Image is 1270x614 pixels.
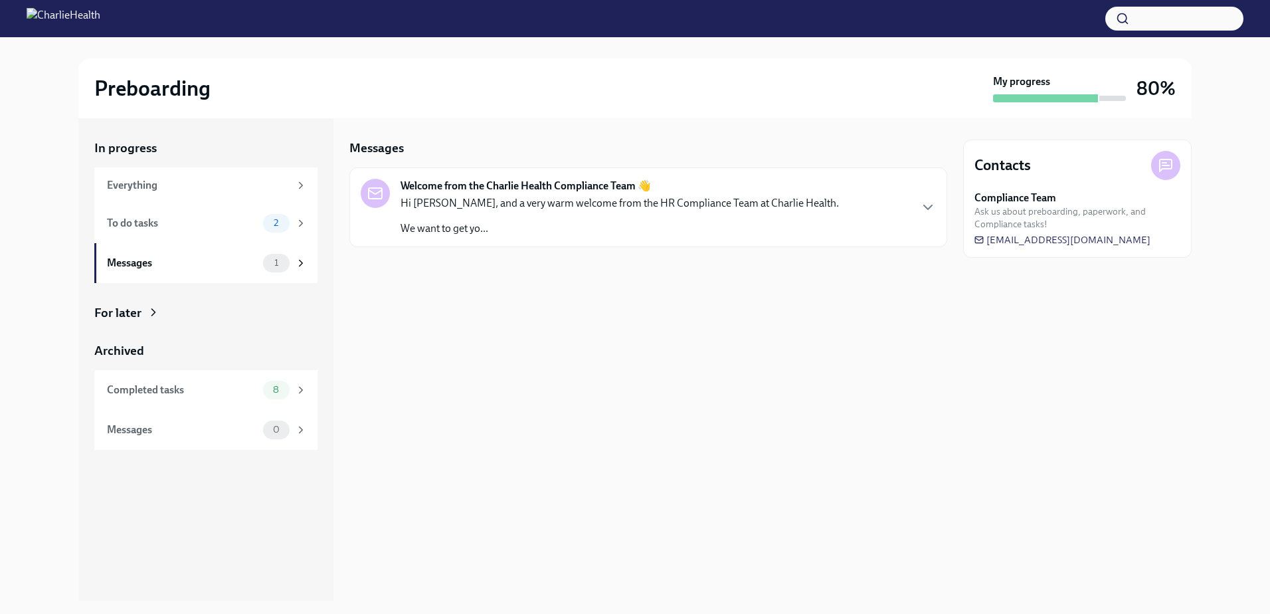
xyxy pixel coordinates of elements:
h3: 80% [1136,76,1176,100]
div: Completed tasks [107,383,258,397]
p: We want to get yo... [401,221,839,236]
strong: Compliance Team [974,191,1056,205]
div: Messages [107,256,258,270]
a: Completed tasks8 [94,370,317,410]
h2: Preboarding [94,75,211,102]
span: 8 [265,385,287,395]
img: CharlieHealth [27,8,100,29]
h4: Contacts [974,155,1031,175]
a: In progress [94,140,317,157]
strong: Welcome from the Charlie Health Compliance Team 👋 [401,179,651,193]
span: 0 [265,425,288,435]
span: Ask us about preboarding, paperwork, and Compliance tasks! [974,205,1180,231]
a: To do tasks2 [94,203,317,243]
span: 2 [266,218,286,228]
a: Archived [94,342,317,359]
a: Everything [94,167,317,203]
a: For later [94,304,317,322]
h5: Messages [349,140,404,157]
a: Messages0 [94,410,317,450]
a: [EMAIL_ADDRESS][DOMAIN_NAME] [974,233,1150,247]
div: Messages [107,423,258,437]
div: To do tasks [107,216,258,231]
div: Everything [107,178,290,193]
p: Hi [PERSON_NAME], and a very warm welcome from the HR Compliance Team at Charlie Health. [401,196,839,211]
strong: My progress [993,74,1050,89]
div: For later [94,304,141,322]
a: Messages1 [94,243,317,283]
span: 1 [266,258,286,268]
